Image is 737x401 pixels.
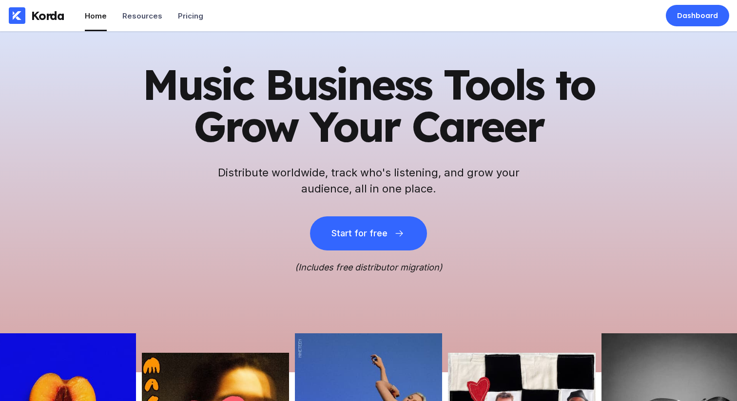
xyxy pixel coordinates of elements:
i: (Includes free distributor migration) [295,262,443,272]
h2: Distribute worldwide, track who's listening, and grow your audience, all in one place. [213,165,524,197]
div: Korda [31,8,64,23]
div: Home [85,11,107,20]
div: Resources [122,11,162,20]
a: Dashboard [666,5,729,26]
div: Pricing [178,11,203,20]
div: Dashboard [677,11,718,20]
h1: Music Business Tools to Grow Your Career [130,63,607,147]
div: Start for free [331,229,387,238]
button: Start for free [310,216,427,250]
